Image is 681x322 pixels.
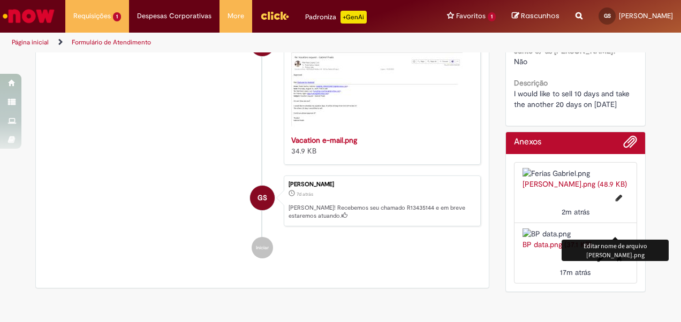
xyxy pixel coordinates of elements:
[8,33,446,52] ul: Trilhas de página
[72,38,151,47] a: Formulário de Atendimento
[619,11,673,20] span: [PERSON_NAME]
[137,11,211,21] span: Despesas Corporativas
[514,137,541,147] h2: Anexos
[456,11,486,21] span: Favoritos
[289,204,475,220] p: [PERSON_NAME]! Recebemos seu chamado R13435144 e em breve estaremos atuando.
[258,185,267,211] span: GS
[291,135,470,156] div: 34.9 KB
[514,57,527,66] span: Não
[228,11,244,21] span: More
[514,89,632,109] span: I would like to sell 10 days and take the another 20 days on [DATE]
[113,12,121,21] span: 1
[562,207,589,217] span: 2m atrás
[297,191,313,197] time: 21/08/2025 10:01:27
[305,11,367,24] div: Padroniza
[521,11,559,21] span: Rascunhos
[523,228,629,239] img: BP data.png
[12,38,49,47] a: Página inicial
[560,267,591,277] time: 28/08/2025 08:48:39
[1,5,56,27] img: ServiceNow
[73,11,111,21] span: Requisições
[604,12,611,19] span: GS
[44,175,481,227] li: Gabriel Antonio Do Prado Santos
[488,12,496,21] span: 1
[523,168,629,179] img: Ferias Gabriel.png
[523,179,627,189] a: [PERSON_NAME].png (48.9 KB)
[260,7,289,24] img: click_logo_yellow_360x200.png
[560,267,591,277] span: 17m atrás
[291,135,357,145] a: Vacation e-mail.png
[297,191,313,197] span: 7d atrás
[514,78,548,88] b: Descrição
[523,240,592,249] a: BP data.png (37.1 KB)
[562,207,589,217] time: 28/08/2025 09:03:32
[289,181,475,188] div: [PERSON_NAME]
[250,186,275,210] div: Gabriel Antonio Do Prado Santos
[514,25,634,56] b: Funcionário deseja receber o adiantamento de 50% do 13º Salário Junto c/ as [PERSON_NAME]?
[340,11,367,24] p: +GenAi
[609,189,629,206] button: Editar nome de arquivo Ferias Gabriel.png
[562,240,669,261] div: Editar nome de arquivo [PERSON_NAME].png
[512,11,559,21] a: Rascunhos
[623,135,637,154] button: Adicionar anexos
